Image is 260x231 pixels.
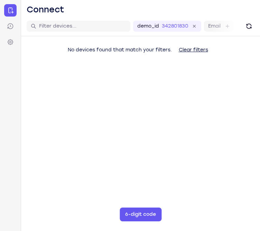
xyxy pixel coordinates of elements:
[4,20,17,32] a: Sessions
[120,208,161,221] button: 6-digit code
[27,4,64,15] h1: Connect
[4,4,17,17] a: Connect
[4,36,17,48] a: Settings
[243,21,254,32] button: Refresh
[208,23,221,30] label: Email
[68,47,172,53] span: No devices found that match your filters.
[39,23,126,30] input: Filter devices...
[173,43,214,57] button: Clear filters
[137,23,159,30] label: demo_id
